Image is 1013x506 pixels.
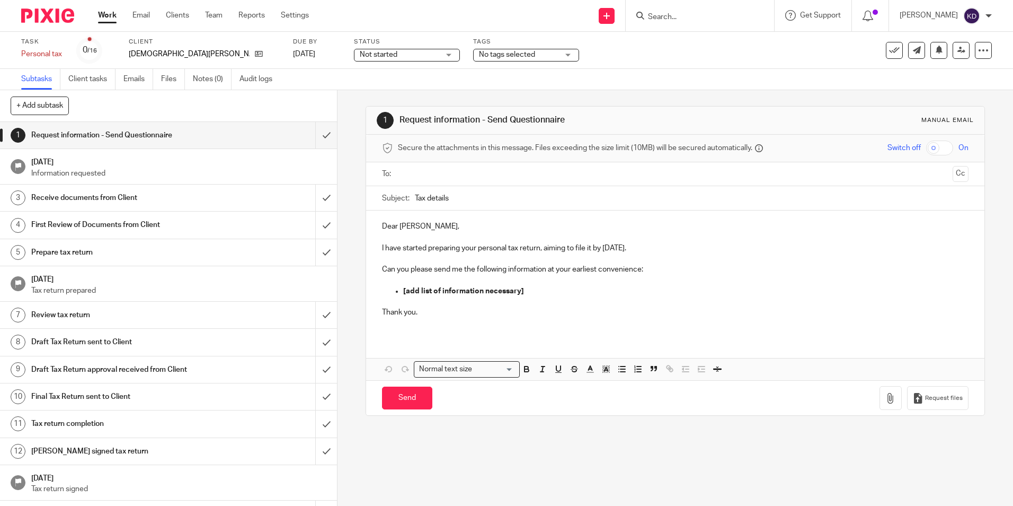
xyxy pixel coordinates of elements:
[21,8,74,23] img: Pixie
[382,193,410,204] label: Subject:
[360,51,397,58] span: Not started
[475,364,513,375] input: Search for option
[382,264,968,275] p: Can you please send me the following information at your earliest convenience:
[31,470,327,484] h1: [DATE]
[11,362,25,377] div: 9
[11,128,25,143] div: 1
[800,12,841,19] span: Get Support
[11,245,25,260] div: 5
[382,307,968,318] p: Thank you.
[11,308,25,322] div: 7
[479,51,535,58] span: No tags selected
[193,69,232,90] a: Notes (0)
[925,394,963,403] span: Request files
[205,10,223,21] a: Team
[11,335,25,350] div: 8
[403,287,524,295] strong: [add list of information necessary]
[921,116,974,125] div: Manual email
[953,166,968,182] button: Cc
[31,307,214,323] h1: Review tax return
[31,389,214,405] h1: Final Tax Return sent to Client
[647,13,742,22] input: Search
[31,285,327,296] p: Tax return prepared
[239,69,280,90] a: Audit logs
[293,50,315,58] span: [DATE]
[11,416,25,431] div: 11
[11,444,25,459] div: 12
[31,168,327,179] p: Information requested
[238,10,265,21] a: Reports
[31,190,214,206] h1: Receive documents from Client
[68,69,115,90] a: Client tasks
[958,143,968,153] span: On
[87,48,97,54] small: /16
[354,38,460,46] label: Status
[129,49,250,59] p: [DEMOGRAPHIC_DATA][PERSON_NAME]
[31,217,214,233] h1: First Review of Documents from Client
[377,112,394,129] div: 1
[963,7,980,24] img: svg%3E
[31,245,214,260] h1: Prepare tax return
[281,10,309,21] a: Settings
[11,190,25,205] div: 3
[907,386,968,410] button: Request files
[414,361,520,378] div: Search for option
[382,169,394,179] label: To:
[21,38,64,46] label: Task
[129,38,280,46] label: Client
[399,115,698,126] h1: Request information - Send Questionnaire
[31,154,327,168] h1: [DATE]
[98,10,117,21] a: Work
[382,387,432,409] input: Send
[473,38,579,46] label: Tags
[293,38,341,46] label: Due by
[11,218,25,233] div: 4
[382,221,968,232] p: Dear [PERSON_NAME],
[21,69,60,90] a: Subtasks
[31,362,214,378] h1: Draft Tax Return approval received from Client
[31,127,214,143] h1: Request information - Send Questionnaire
[416,364,474,375] span: Normal text size
[11,389,25,404] div: 10
[382,243,968,254] p: I have started preparing your personal tax return, aiming to file it by [DATE].
[887,143,921,153] span: Switch off
[900,10,958,21] p: [PERSON_NAME]
[161,69,185,90] a: Files
[398,143,752,153] span: Secure the attachments in this message. Files exceeding the size limit (10MB) will be secured aut...
[21,49,64,59] div: Personal tax
[83,44,97,56] div: 0
[166,10,189,21] a: Clients
[31,443,214,459] h1: [PERSON_NAME] signed tax return
[31,334,214,350] h1: Draft Tax Return sent to Client
[31,416,214,432] h1: Tax return completion
[31,484,327,494] p: Tax return signed
[132,10,150,21] a: Email
[11,97,69,115] button: + Add subtask
[123,69,153,90] a: Emails
[31,272,327,285] h1: [DATE]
